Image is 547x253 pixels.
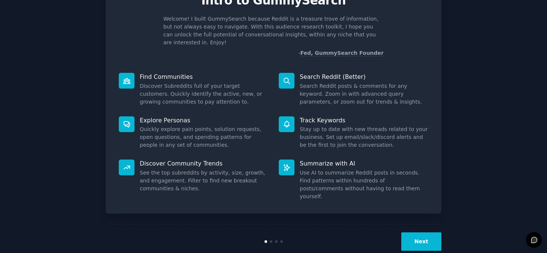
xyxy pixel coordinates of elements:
p: Discover Community Trends [140,160,268,167]
dd: Stay up to date with new threads related to your business. Set up email/slack/discord alerts and ... [300,125,428,149]
dd: Search Reddit posts & comments for any keyword. Zoom in with advanced query parameters, or zoom o... [300,82,428,106]
button: Next [401,232,441,251]
p: Welcome! I built GummySearch because Reddit is a treasure trove of information, but not always ea... [163,15,384,47]
dd: See the top subreddits by activity, size, growth, and engagement. Filter to find new breakout com... [140,169,268,193]
p: Track Keywords [300,116,428,124]
dd: Quickly explore pain points, solution requests, open questions, and spending patterns for people ... [140,125,268,149]
p: Summarize with AI [300,160,428,167]
a: Fed, GummySearch Founder [300,50,384,56]
dd: Discover Subreddits full of your target customers. Quickly identify the active, new, or growing c... [140,82,268,106]
p: Search Reddit (Better) [300,73,428,81]
p: Explore Personas [140,116,268,124]
div: - [298,49,384,57]
dd: Use AI to summarize Reddit posts in seconds. Find patterns within hundreds of posts/comments with... [300,169,428,200]
p: Find Communities [140,73,268,81]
